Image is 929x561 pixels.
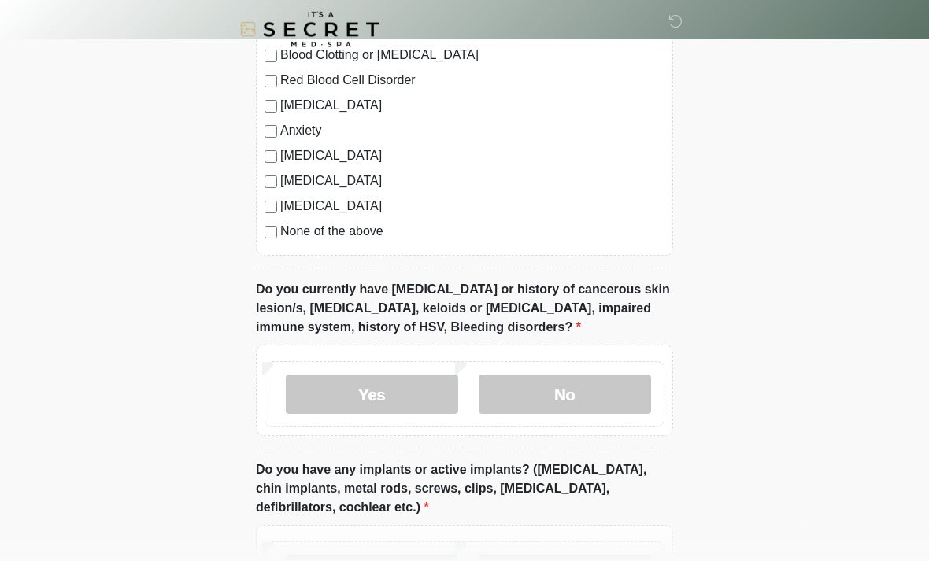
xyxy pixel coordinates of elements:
input: None of the above [265,227,277,239]
label: No [479,375,651,415]
input: [MEDICAL_DATA] [265,151,277,164]
label: Do you currently have [MEDICAL_DATA] or history of cancerous skin lesion/s, [MEDICAL_DATA], keloi... [256,281,673,338]
label: Anxiety [280,122,664,141]
label: [MEDICAL_DATA] [280,147,664,166]
label: Do you have any implants or active implants? ([MEDICAL_DATA], chin implants, metal rods, screws, ... [256,461,673,518]
input: [MEDICAL_DATA] [265,176,277,189]
label: [MEDICAL_DATA] [280,97,664,116]
label: [MEDICAL_DATA] [280,172,664,191]
label: Yes [286,375,458,415]
input: [MEDICAL_DATA] [265,201,277,214]
img: It's A Secret Med Spa Logo [240,12,379,47]
input: [MEDICAL_DATA] [265,101,277,113]
input: Red Blood Cell Disorder [265,76,277,88]
label: [MEDICAL_DATA] [280,197,664,216]
label: None of the above [280,223,664,242]
input: Anxiety [265,126,277,138]
label: Red Blood Cell Disorder [280,72,664,90]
